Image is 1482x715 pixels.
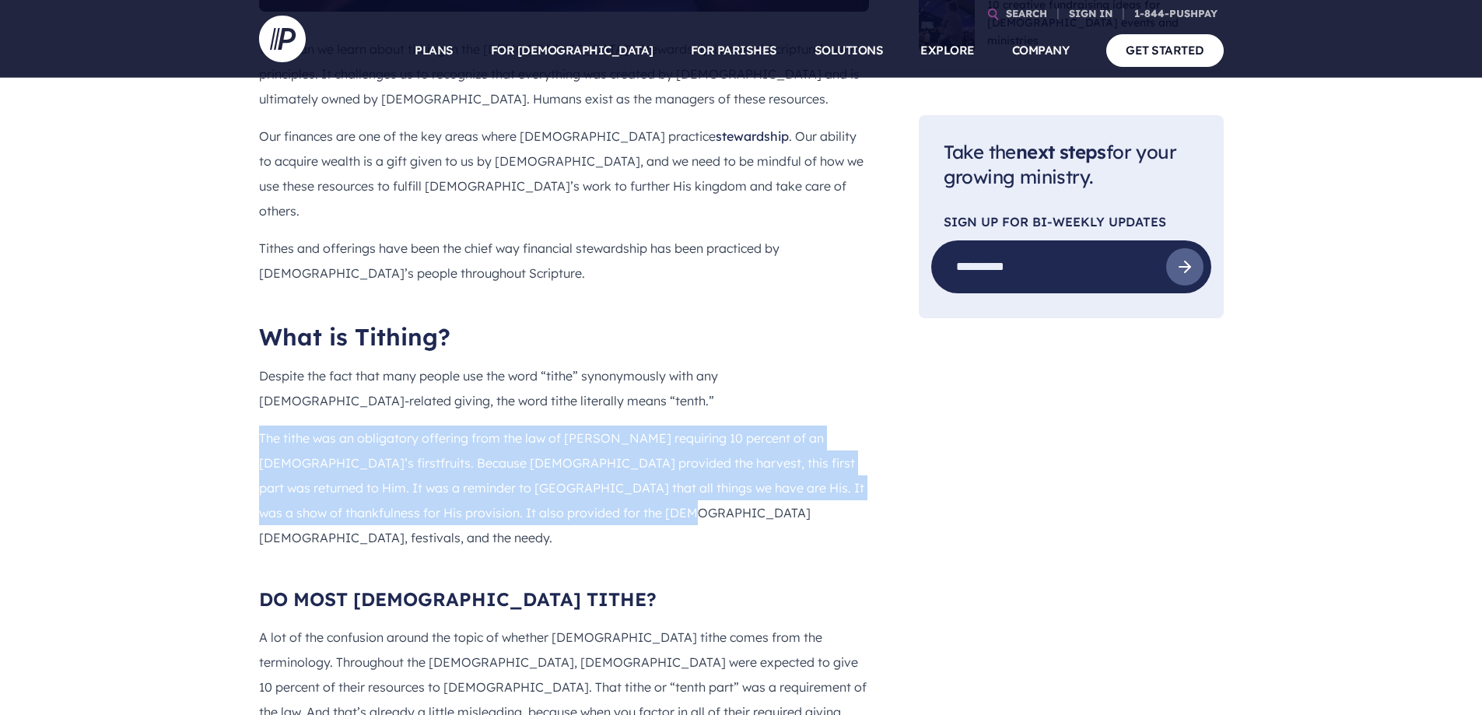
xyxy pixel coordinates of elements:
p: Tithes and offerings have been the chief way financial stewardship has been practiced by [DEMOGRA... [259,236,869,286]
a: COMPANY [1012,23,1070,78]
p: Sign Up For Bi-Weekly Updates [944,216,1199,229]
a: stewardship [716,128,789,144]
p: Despite the fact that many people use the word “tithe” synonymously with any [DEMOGRAPHIC_DATA]-r... [259,363,869,413]
h3: DO MOST [DEMOGRAPHIC_DATA] TITHE? [259,587,869,612]
p: Our finances are one of the key areas where [DEMOGRAPHIC_DATA] practice . Our ability to acquire ... [259,124,869,223]
p: The tithe was an obligatory offering from the law of [PERSON_NAME] requiring 10 percent of an [DE... [259,426,869,550]
a: PLANS [415,23,454,78]
span: Take the for your growing ministry. [944,140,1176,189]
a: EXPLORE [920,23,975,78]
h2: What is Tithing? [259,323,869,351]
a: FOR [DEMOGRAPHIC_DATA] [491,23,653,78]
span: next steps [1016,140,1106,163]
a: FOR PARISHES [691,23,777,78]
a: SOLUTIONS [815,23,884,78]
a: GET STARTED [1106,34,1224,66]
